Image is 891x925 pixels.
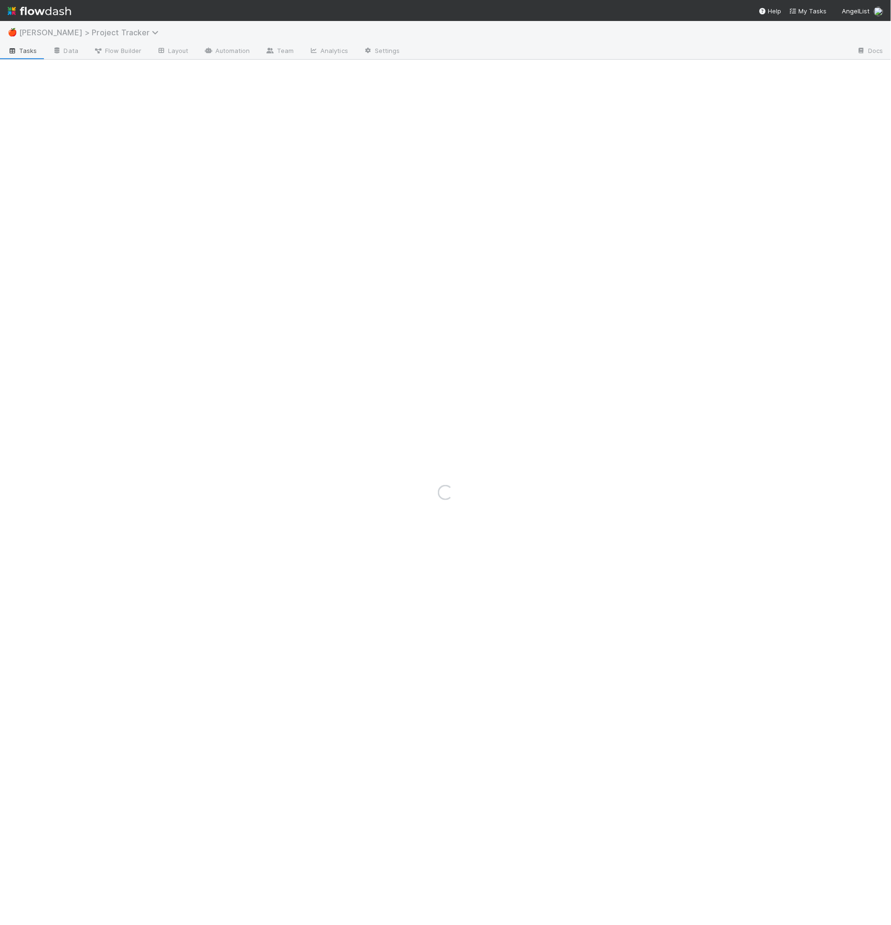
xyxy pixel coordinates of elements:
a: Flow Builder [86,44,149,59]
a: Analytics [301,44,356,59]
a: Automation [196,44,258,59]
div: Help [759,6,782,16]
a: Docs [849,44,891,59]
a: Data [45,44,86,59]
span: My Tasks [789,7,827,15]
a: Team [258,44,301,59]
span: 🍎 [8,28,17,36]
a: Settings [356,44,408,59]
span: AngelList [842,7,870,15]
span: Tasks [8,46,37,55]
img: avatar_8e0a024e-b700-4f9f-aecf-6f1e79dccd3c.png [874,7,883,16]
img: logo-inverted-e16ddd16eac7371096b0.svg [8,3,71,19]
a: My Tasks [789,6,827,16]
a: Layout [149,44,196,59]
span: [PERSON_NAME] > Project Tracker [19,28,163,37]
span: Flow Builder [94,46,141,55]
